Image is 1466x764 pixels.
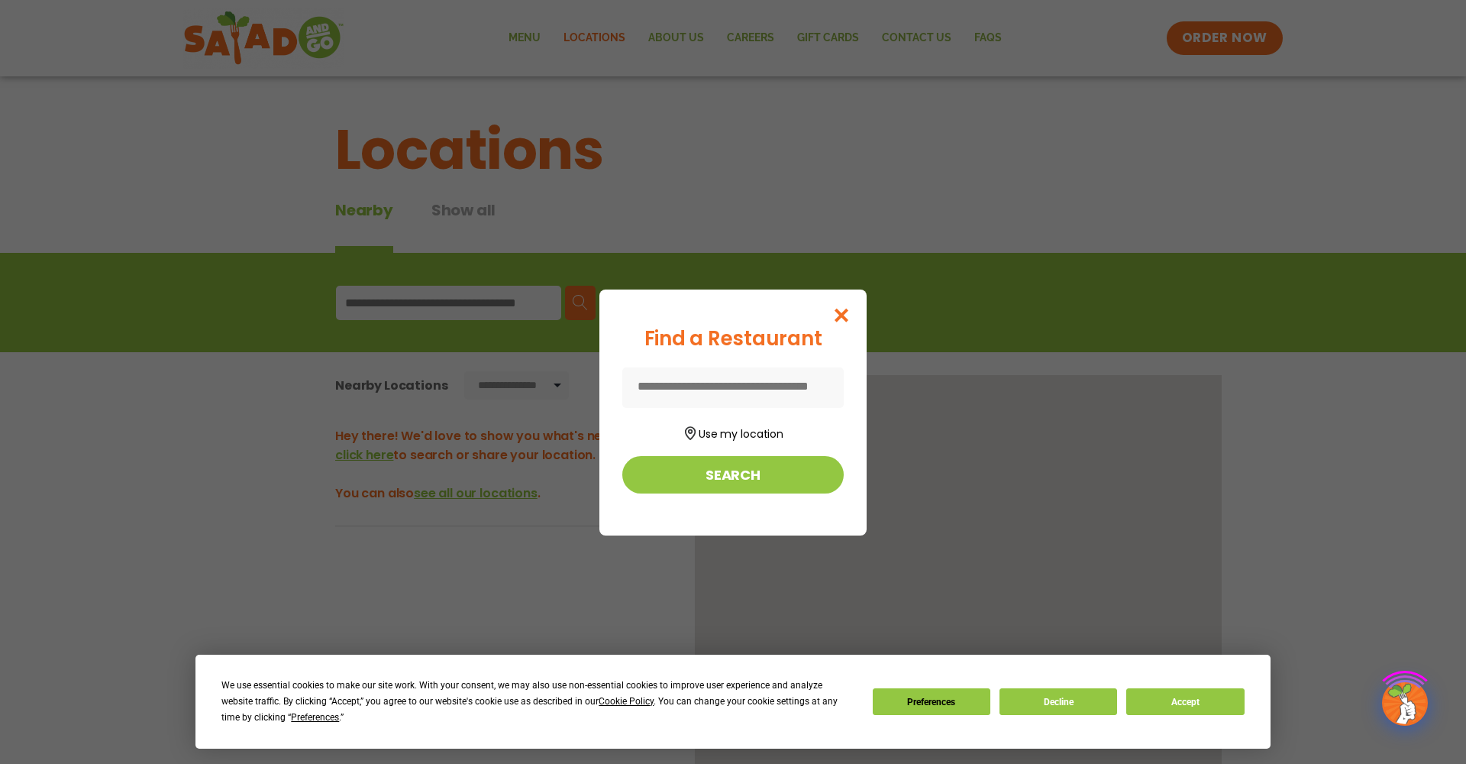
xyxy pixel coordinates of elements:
[999,688,1117,715] button: Decline
[622,456,844,494] button: Search
[817,290,867,341] button: Close modal
[599,696,654,707] span: Cookie Policy
[221,678,854,726] div: We use essential cookies to make our site work. With your consent, we may also use non-essential ...
[622,422,844,442] button: Use my location
[291,712,339,723] span: Preferences
[1126,688,1244,715] button: Accept
[622,324,844,354] div: Find a Restaurant
[195,655,1271,749] div: Cookie Consent Prompt
[873,688,990,715] button: Preferences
